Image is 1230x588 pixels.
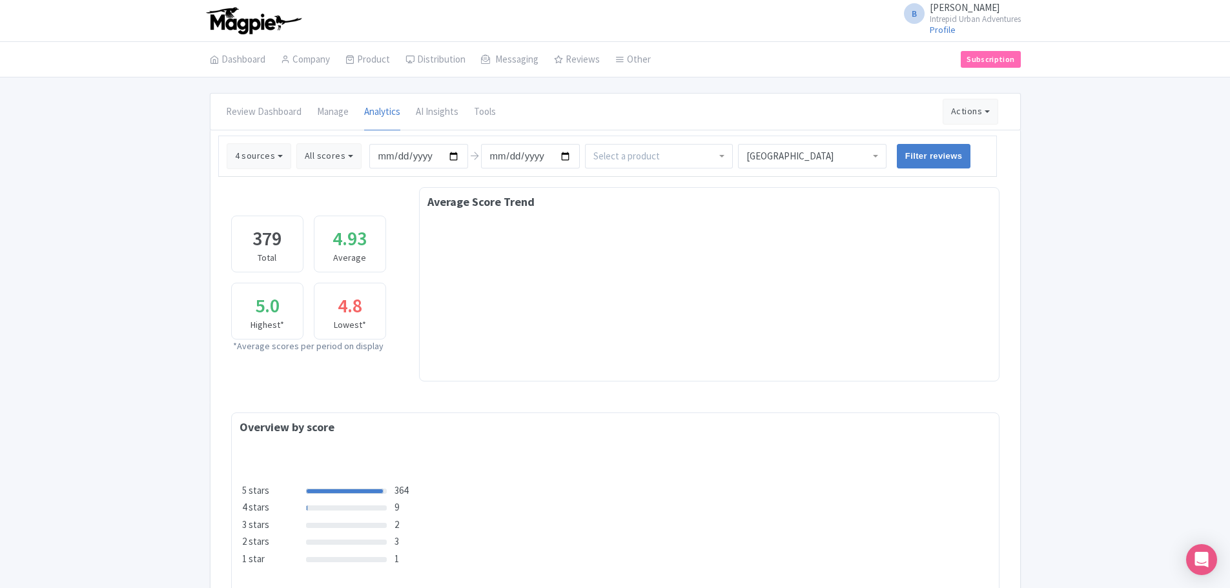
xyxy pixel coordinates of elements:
div: 5.0 [255,292,280,319]
input: Select a product [593,150,662,162]
div: [GEOGRAPHIC_DATA] [746,150,878,162]
div: 1 [387,552,435,567]
label: 5 stars [242,483,269,498]
a: Review Dashboard [226,94,302,130]
a: Dashboard [210,42,265,78]
a: Company [281,42,330,78]
label: 3 stars [242,518,269,532]
label: 2 stars [242,534,269,549]
img: logo-ab69f6fb50320c5b225c76a69d11143b.png [203,6,303,35]
a: Distribution [405,42,466,78]
div: Total [258,251,276,265]
small: Intrepid Urban Adventures [930,15,1021,23]
a: Analytics [364,94,400,130]
span: [PERSON_NAME] [930,1,999,14]
a: Reviews [554,42,600,78]
a: Subscription [961,51,1020,68]
a: Product [345,42,390,78]
span: B [904,3,925,24]
div: 364 [387,483,435,498]
div: 379 [252,225,282,252]
button: Actions [943,99,998,125]
a: B [PERSON_NAME] Intrepid Urban Adventures [896,3,1021,23]
div: 9 [387,500,435,515]
a: Tools [474,94,496,130]
a: Messaging [481,42,538,78]
button: All scores [296,143,362,169]
div: Lowest* [334,318,366,332]
a: Other [615,42,651,78]
div: Highest* [251,318,284,332]
div: 4.8 [338,292,362,319]
a: Profile [930,24,956,35]
input: Filter reviews [897,144,971,168]
div: Open Intercom Messenger [1186,544,1217,575]
div: 4.93 [333,225,367,252]
a: AI Insights [416,94,458,130]
div: Overview by score [240,418,991,436]
a: Manage [317,94,349,130]
label: 1 star [242,552,265,567]
div: 2 [387,518,435,532]
div: Average [333,251,366,265]
div: 3 [387,534,435,549]
div: Average Score Trend [427,193,991,210]
button: 4 sources [227,143,291,169]
label: 4 stars [242,500,269,515]
div: *Average scores per period on display [231,340,386,353]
